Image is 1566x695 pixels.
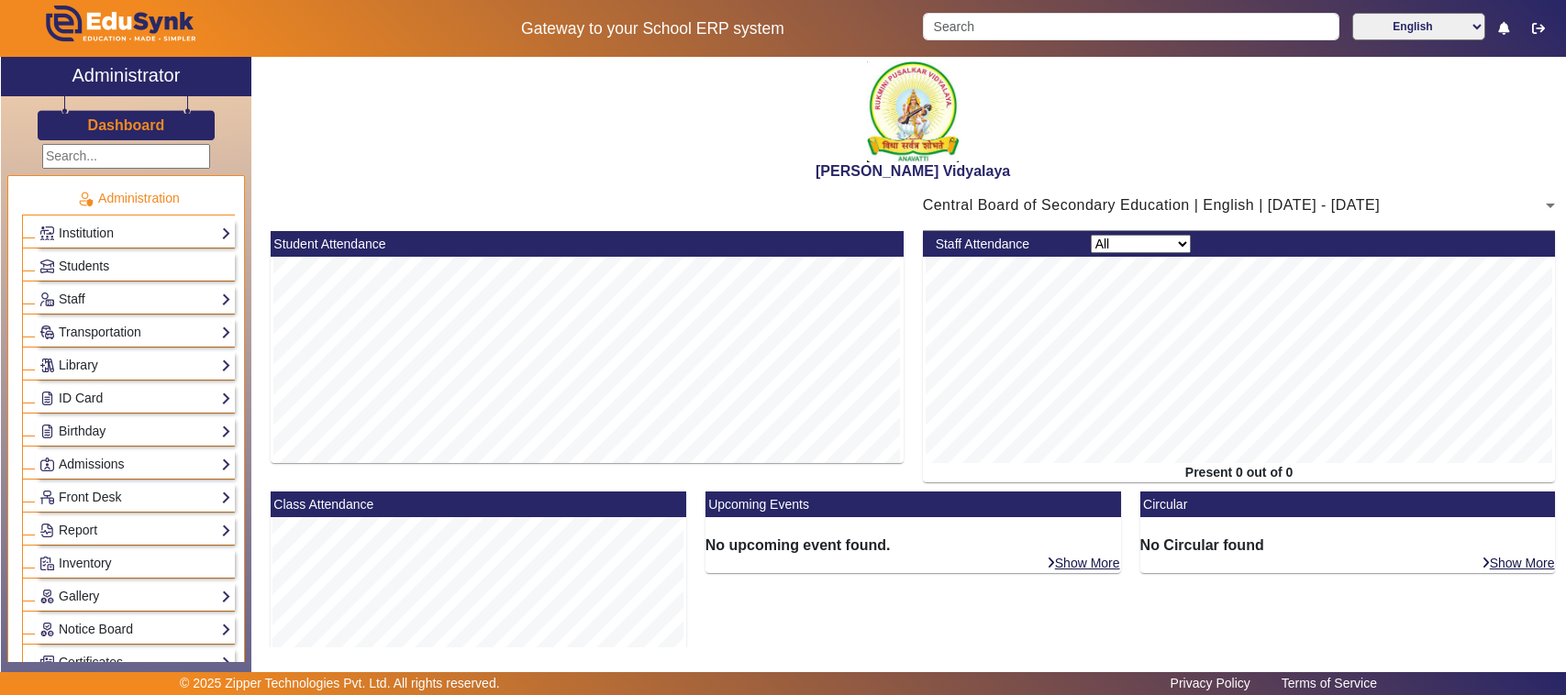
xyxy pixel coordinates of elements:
[923,197,1381,213] span: Central Board of Secondary Education | English | [DATE] - [DATE]
[271,231,904,257] mat-card-header: Student Attendance
[40,259,54,273] img: Students.png
[1,57,251,96] a: Administrator
[87,116,166,135] a: Dashboard
[1161,671,1260,695] a: Privacy Policy
[261,162,1565,180] h2: [PERSON_NAME] Vidyalaya
[867,61,959,162] img: 1f9ccde3-ca7c-4581-b515-4fcda2067381
[1272,671,1386,695] a: Terms of Service
[705,536,1121,554] h6: No upcoming event found.
[923,463,1556,482] div: Present 0 out of 0
[1481,555,1556,571] a: Show More
[402,19,904,39] h5: Gateway to your School ERP system
[40,557,54,570] img: Inventory.png
[1140,536,1556,554] h6: No Circular found
[88,116,165,134] h3: Dashboard
[22,189,235,208] p: Administration
[705,491,1121,517] mat-card-header: Upcoming Events
[72,64,180,86] h2: Administrator
[59,259,109,273] span: Students
[923,13,1338,40] input: Search
[180,674,500,693] p: © 2025 Zipper Technologies Pvt. Ltd. All rights reserved.
[271,491,686,517] mat-card-header: Class Attendance
[39,256,231,277] a: Students
[59,556,112,570] span: Inventory
[1046,555,1121,571] a: Show More
[1140,491,1556,517] mat-card-header: Circular
[42,144,210,169] input: Search...
[39,553,231,574] a: Inventory
[77,191,94,207] img: Administration.png
[926,235,1081,254] div: Staff Attendance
